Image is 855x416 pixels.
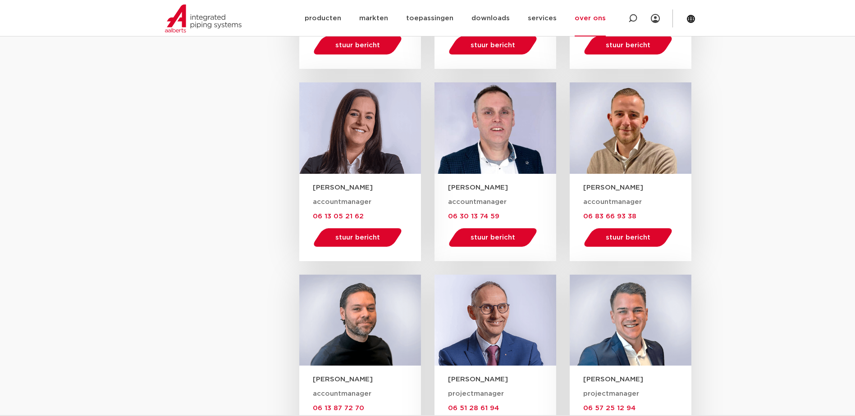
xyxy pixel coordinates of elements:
[583,404,636,411] a: 06 57 25 12 94
[448,199,507,205] span: accountmanager
[335,42,380,49] span: stuur bericht
[606,42,650,49] span: stuur bericht
[583,183,691,192] h3: [PERSON_NAME]
[448,375,556,384] h3: [PERSON_NAME]
[583,213,636,220] a: 06 83 66 93 38
[313,199,371,205] span: accountmanager
[313,183,421,192] h3: [PERSON_NAME]
[448,183,556,192] h3: [PERSON_NAME]
[471,234,515,241] span: stuur bericht
[583,375,691,384] h3: [PERSON_NAME]
[583,199,642,205] span: accountmanager
[448,390,504,397] span: projectmanager
[335,234,380,241] span: stuur bericht
[313,213,364,220] a: 06 13 05 21 62
[448,213,499,220] a: 06 30 13 74 59
[583,390,639,397] span: projectmanager
[313,404,364,411] a: 06 13 87 72 70
[313,375,421,384] h3: [PERSON_NAME]
[471,42,515,49] span: stuur bericht
[448,404,499,411] a: 06 51 28 61 94
[606,234,650,241] span: stuur bericht
[313,390,371,397] span: accountmanager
